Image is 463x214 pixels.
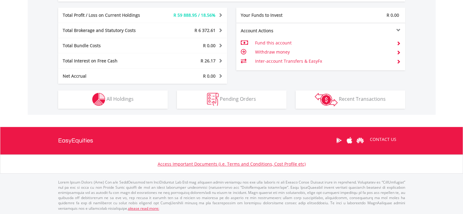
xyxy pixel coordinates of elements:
span: R 0.00 [203,43,216,48]
div: Net Accrual [58,73,157,79]
a: EasyEquities [58,127,93,154]
p: Lorem Ipsum Dolors (Ame) Con a/e SeddOeiusmod tem InciDiduntut Lab Etd mag aliquaen admin veniamq... [58,180,405,211]
a: Google Play [334,131,344,150]
button: Recent Transactions [296,90,405,109]
a: Apple [344,131,355,150]
span: All Holdings [107,96,134,102]
img: pending_instructions-wht.png [207,93,219,106]
div: Total Bundle Costs [58,43,157,49]
a: Access Important Documents (i.e. Terms and Conditions, Cost Profile etc) [158,161,306,167]
span: R 0.00 [387,12,399,18]
td: Withdraw money [255,47,391,57]
span: R 6 372.61 [195,27,216,33]
div: Total Interest on Free Cash [58,58,157,64]
span: Pending Orders [220,96,256,102]
span: R 26.17 [201,58,216,64]
div: Total Profit / Loss on Current Holdings [58,12,157,18]
span: R 0.00 [203,73,216,79]
a: CONTACT US [366,131,401,148]
a: Huawei [355,131,366,150]
td: Fund this account [255,38,391,47]
img: transactions-zar-wht.png [315,93,338,106]
a: please read more: [128,206,159,211]
td: Inter-account Transfers & EasyFx [255,57,391,66]
img: holdings-wht.png [92,93,105,106]
button: All Holdings [58,90,168,109]
span: R 59 888.95 / 18.56% [174,12,216,18]
div: Total Brokerage and Statutory Costs [58,27,157,33]
div: Your Funds to Invest [236,12,321,18]
span: Recent Transactions [339,96,386,102]
div: Account Actions [236,28,321,34]
button: Pending Orders [177,90,286,109]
